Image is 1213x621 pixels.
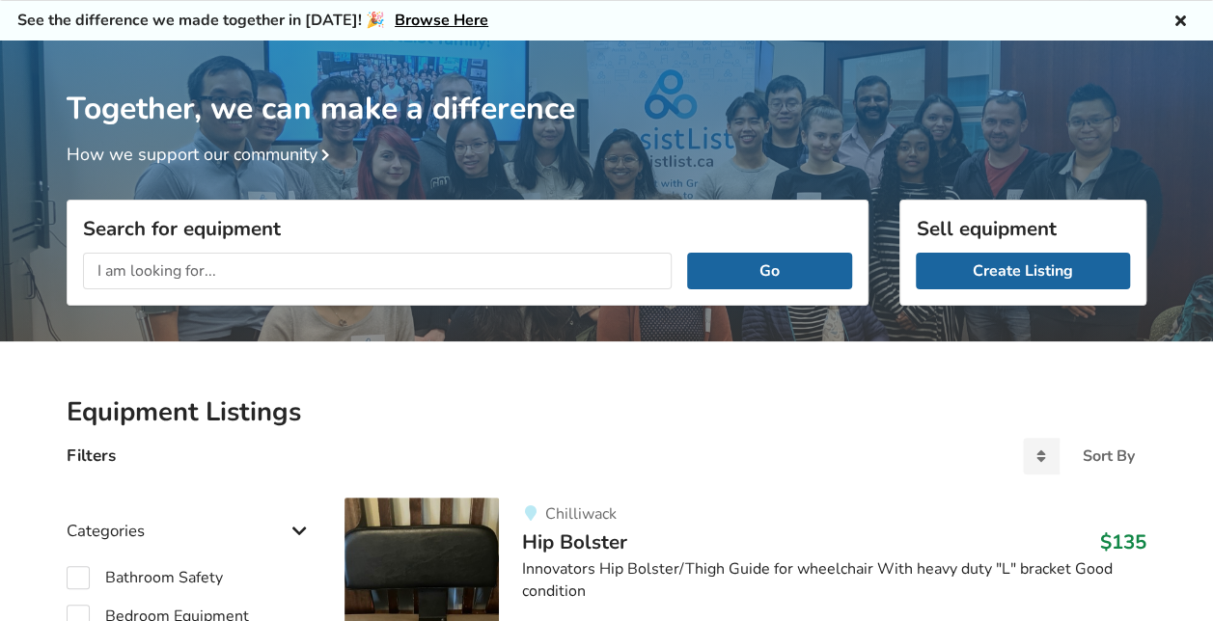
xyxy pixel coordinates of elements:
[17,11,488,31] h5: See the difference we made together in [DATE]! 🎉
[687,253,852,289] button: Go
[67,395,1146,429] h2: Equipment Listings
[395,10,488,31] a: Browse Here
[916,216,1130,241] h3: Sell equipment
[916,253,1130,289] a: Create Listing
[67,445,116,467] h4: Filters
[522,528,627,555] span: Hip Bolster
[1083,448,1135,464] div: Sort By
[67,566,223,589] label: Bathroom Safety
[1100,529,1146,554] h3: $135
[67,143,337,166] a: How we support our community
[522,558,1146,603] div: Innovators Hip Bolster/Thigh Guide for wheelchair With heavy duty "L" bracket Good condition
[67,482,314,551] div: Categories
[83,253,672,289] input: I am looking for...
[83,216,852,241] h3: Search for equipment
[67,40,1146,128] h1: Together, we can make a difference
[544,503,616,525] span: Chilliwack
